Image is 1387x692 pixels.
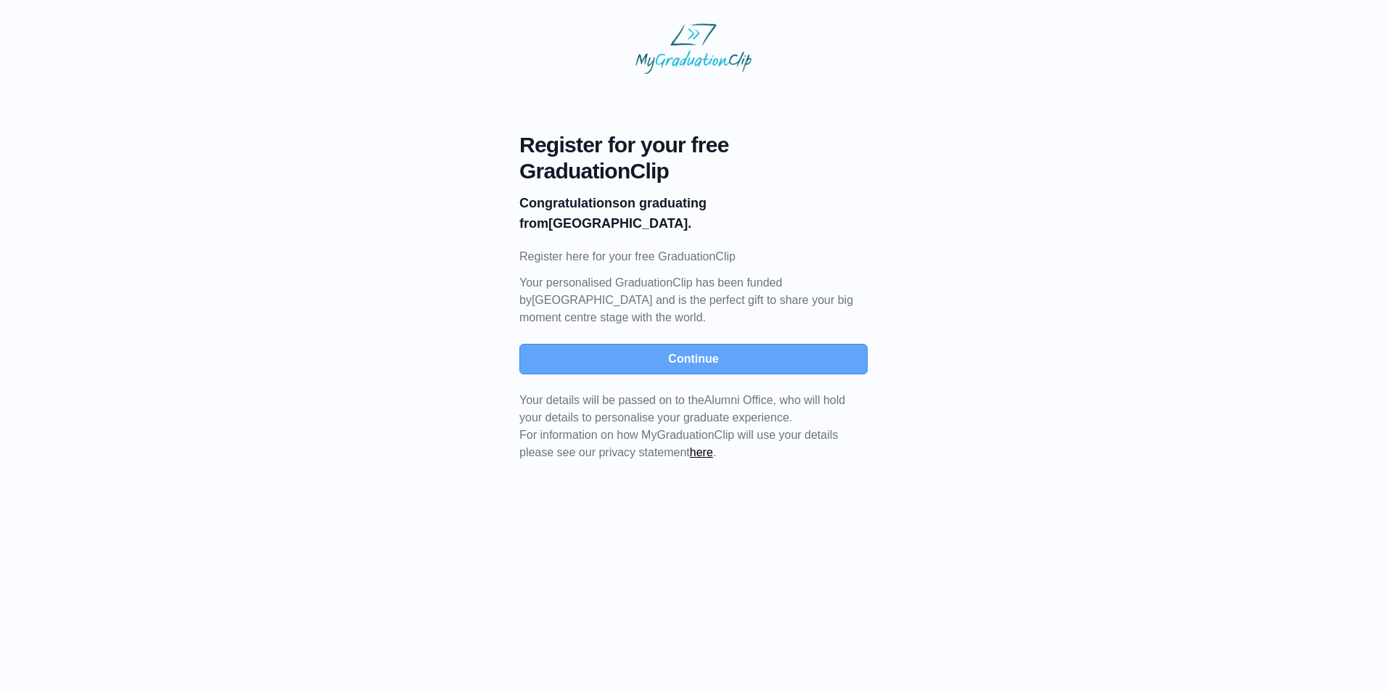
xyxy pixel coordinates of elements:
[519,193,868,234] p: on graduating from [GEOGRAPHIC_DATA].
[519,344,868,374] button: Continue
[690,446,713,458] a: here
[519,248,868,265] p: Register here for your free GraduationClip
[519,394,845,458] span: For information on how MyGraduationClip will use your details please see our privacy statement .
[704,394,773,406] span: Alumni Office
[519,158,868,184] span: GraduationClip
[519,274,868,326] p: Your personalised GraduationClip has been funded by [GEOGRAPHIC_DATA] and is the perfect gift to ...
[635,23,752,74] img: MyGraduationClip
[519,132,868,158] span: Register for your free
[519,196,620,210] b: Congratulations
[519,394,845,424] span: Your details will be passed on to the , who will hold your details to personalise your graduate e...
